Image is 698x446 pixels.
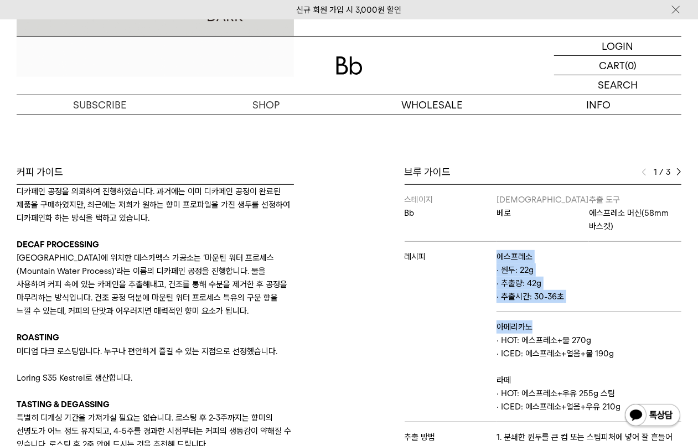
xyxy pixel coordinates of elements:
span: [DEMOGRAPHIC_DATA] [497,195,588,205]
span: 1 [652,165,657,179]
div: 커피 가이드 [17,165,294,179]
p: 라떼 [497,374,681,387]
p: 아메리카노 [497,320,681,334]
span: 3 [666,165,671,179]
p: · HOT: 에스프레소+우유 255g 스팀 [497,387,681,400]
p: [GEOGRAPHIC_DATA]에 위치한 데스카멕스 가공소는 ‘마운틴 워터 프로세스(Mountain Water Process)’라는 이름의 디카페인 공정을 진행합니다. 물을 ... [17,251,294,318]
b: TASTING & DEGASSING [17,400,110,409]
a: SUBSCRIBE [17,95,183,115]
p: · ICED: 에스프레소+얼음+물 190g [497,347,681,360]
p: 에스프레소 머신(58mm 바스켓) [589,206,681,233]
p: (0) [625,56,637,75]
p: · HOT: 에스프레소+물 270g [497,334,681,347]
b: DECAF PROCESSING [17,240,99,250]
p: LOGIN [602,37,634,55]
span: / [659,165,664,179]
p: 에스프레소 [497,250,681,263]
b: ROASTING [17,333,59,343]
p: CART [599,56,625,75]
div: 브루 가이드 [405,165,682,179]
p: Bb [405,206,497,220]
a: LOGIN [554,37,681,56]
a: CART (0) [554,56,681,75]
p: WHOLESALE [349,95,515,115]
a: SHOP [183,95,349,115]
p: SEARCH [598,75,638,95]
p: 레시피 [405,250,497,263]
span: 스테이지 [405,195,433,205]
a: 신규 회원 가입 시 3,000원 할인 [297,5,402,15]
p: INFO [515,95,681,115]
p: Loring S35 Kestrel로 생산합니다. [17,371,294,385]
img: 로고 [336,56,363,75]
p: · ICED: 에스프레소+얼음+우유 210g [497,400,681,413]
p: · 원두: 22g · 추출량: 42g · 추출시간: 30-36초 [497,263,681,303]
p: 추출 방법 [405,431,497,444]
img: 카카오톡 채널 1:1 채팅 버튼 [624,403,681,429]
p: 양질의 페루 생두를 1차적으로 선별한 후, 멕시코 데스카멕스(Descamex) 가공소에 디카페인 공정을 의뢰하여 진행하였습니다. 과거에는 이미 디카페인 공정이 완료된 제품을 ... [17,172,294,225]
p: 베로 [497,206,589,220]
span: 추출 도구 [589,195,620,205]
p: 미디엄 다크 로스팅입니다. 누구나 편안하게 즐길 수 있는 지점으로 선정했습니다. [17,345,294,358]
